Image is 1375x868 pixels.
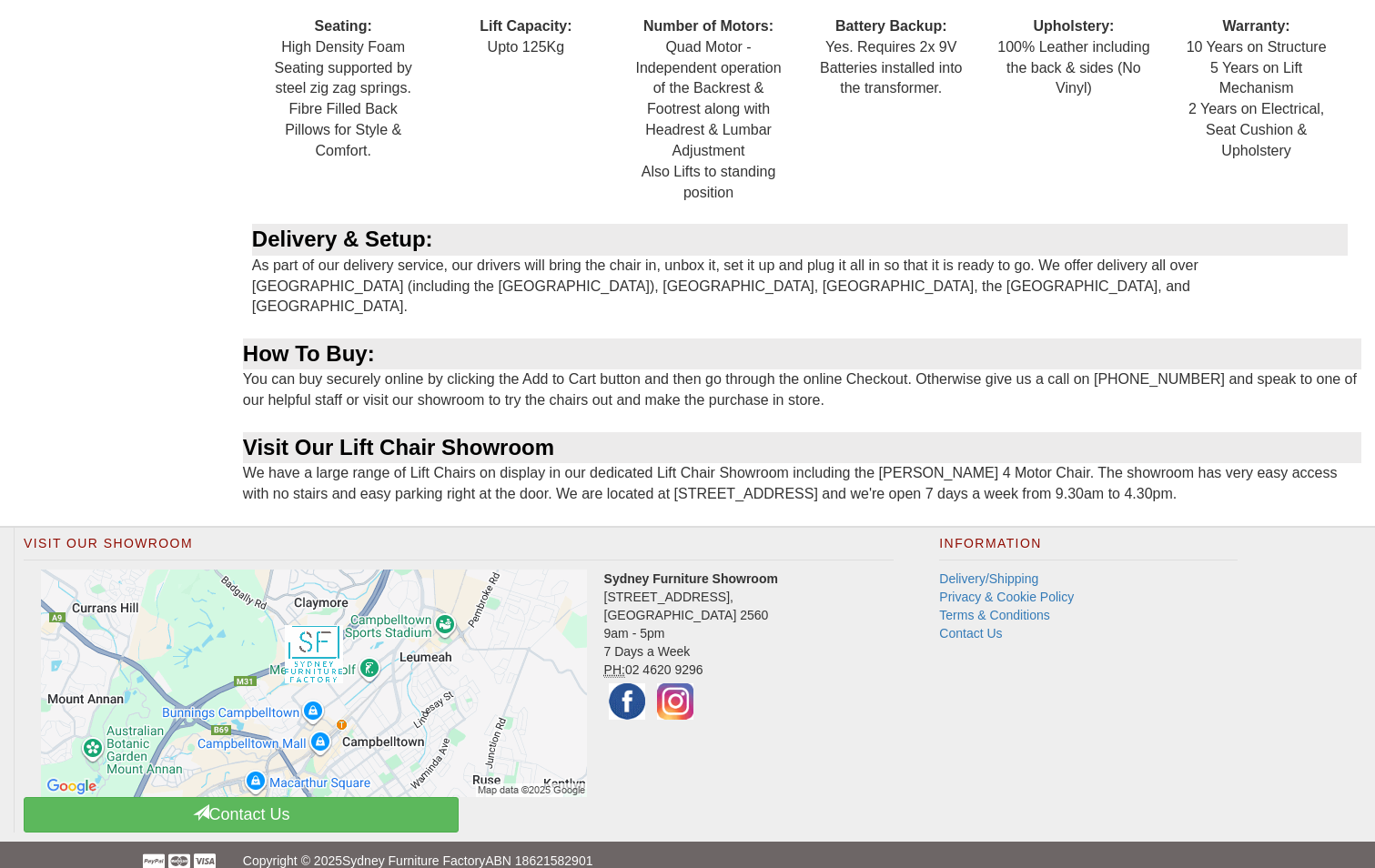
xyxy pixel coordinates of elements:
b: Battery Backup: [835,18,947,34]
abbr: Phone [604,662,625,678]
h2: Visit Our Showroom [24,537,894,560]
img: Instagram [652,679,698,724]
b: Number of Motors: [643,18,773,34]
a: Terms & Conditions [939,608,1049,622]
b: Warranty: [1223,18,1290,34]
img: Click to activate map [41,570,587,797]
div: Delivery & Setup: [252,224,1348,255]
div: Visit Our Lift Chair Showroom [243,432,1361,463]
b: Upholstery: [1033,18,1114,34]
a: Contact Us [24,797,459,833]
a: Click to activate map [37,570,591,797]
strong: Sydney Furniture Showroom [604,571,778,586]
img: Facebook [604,679,650,724]
div: As part of our delivery service, our drivers will bring the chair in, unbox it, set it up and plu... [243,224,1361,338]
b: Seating: [315,18,372,34]
h2: Information [939,537,1238,560]
a: Privacy & Cookie Policy [939,590,1074,604]
a: Contact Us [939,626,1002,641]
b: Lift Capacity: [480,18,571,34]
div: How To Buy: [243,338,1361,369]
a: Delivery/Shipping [939,571,1038,586]
a: Sydney Furniture Factory [342,853,485,868]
